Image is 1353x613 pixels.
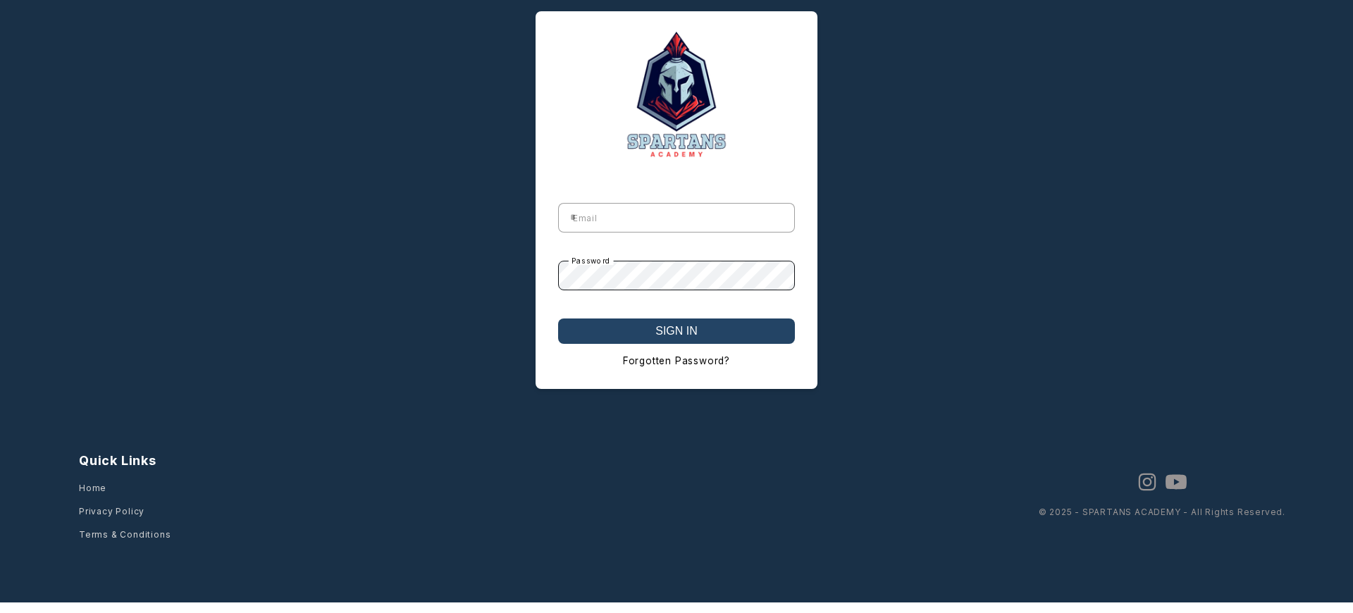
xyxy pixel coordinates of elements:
h2: Quick Links [79,451,156,471]
p: © 2025 - SPARTANS ACADEMY - All Rights Reserved. [1039,507,1285,518]
label: Email [569,213,601,223]
a: Home [79,477,106,499]
label: password [569,256,614,265]
a: Terms & Conditions [79,524,171,545]
a: Privacy Policy [79,500,144,522]
button: SIGN IN [558,318,795,344]
a: Forgotten Password? [558,344,795,366]
img: sparta-logo [592,11,761,180]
